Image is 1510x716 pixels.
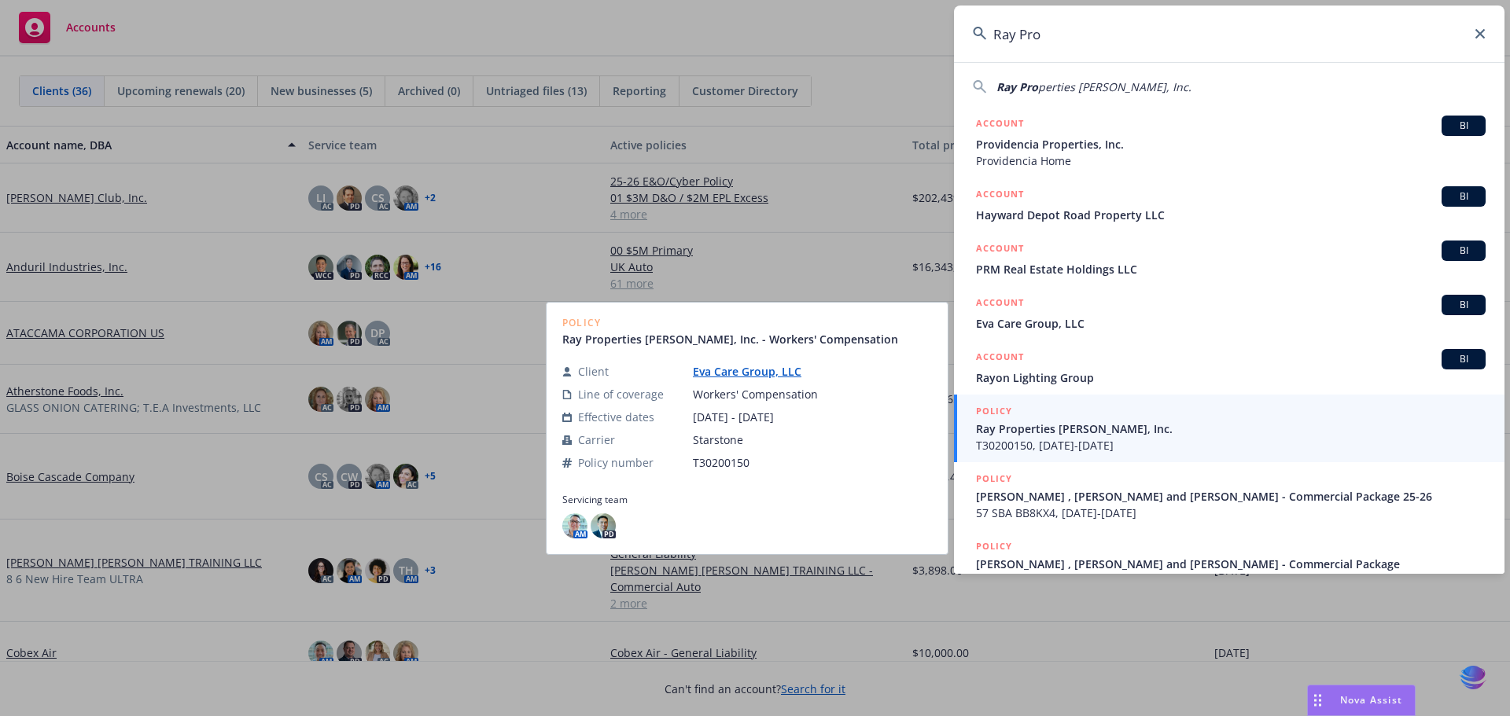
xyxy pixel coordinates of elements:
span: BI [1448,189,1479,204]
span: BI [1448,298,1479,312]
a: ACCOUNTBIRayon Lighting Group [954,340,1504,395]
span: Ray Pro [996,79,1038,94]
h5: POLICY [976,403,1012,419]
div: Drag to move [1308,685,1328,715]
span: Rayon Lighting Group [976,369,1486,386]
h5: ACCOUNT [976,241,1024,259]
img: svg+xml;base64,PHN2ZyB3aWR0aD0iMzQiIGhlaWdodD0iMzQiIHZpZXdCb3g9IjAgMCAzNCAzNCIgZmlsbD0ibm9uZSIgeG... [1460,663,1486,692]
span: 57 SBA BB8KX4, [DATE]-[DATE] [976,505,1486,521]
span: Eva Care Group, LLC [976,315,1486,332]
h5: ACCOUNT [976,116,1024,134]
h5: POLICY [976,471,1012,487]
h5: ACCOUNT [976,186,1024,205]
span: perties [PERSON_NAME], Inc. [1038,79,1191,94]
a: POLICY[PERSON_NAME] , [PERSON_NAME] and [PERSON_NAME] - Commercial Package 25-2657 SBA BB8KX4, [D... [954,462,1504,530]
span: BI [1448,352,1479,366]
a: ACCOUNTBIHayward Depot Road Property LLC [954,178,1504,232]
span: 57 SBA BB8KX4, [DATE]-[DATE] [976,572,1486,589]
span: Hayward Depot Road Property LLC [976,207,1486,223]
span: BI [1448,119,1479,133]
a: POLICY[PERSON_NAME] , [PERSON_NAME] and [PERSON_NAME] - Commercial Package57 SBA BB8KX4, [DATE]-[... [954,530,1504,597]
span: BI [1448,244,1479,258]
span: [PERSON_NAME] , [PERSON_NAME] and [PERSON_NAME] - Commercial Package [976,556,1486,572]
span: Nova Assist [1340,693,1402,707]
a: ACCOUNTBIPRM Real Estate Holdings LLC [954,232,1504,286]
h5: POLICY [976,538,1012,554]
h5: ACCOUNT [976,295,1024,314]
span: T30200150, [DATE]-[DATE] [976,437,1486,453]
span: Ray Properties [PERSON_NAME], Inc. [976,420,1486,437]
span: Providencia Properties, Inc. [976,136,1486,152]
a: ACCOUNTBIEva Care Group, LLC [954,286,1504,340]
span: Providencia Home [976,152,1486,169]
button: Nova Assist [1307,685,1416,716]
input: Search... [954,6,1504,62]
span: [PERSON_NAME] , [PERSON_NAME] and [PERSON_NAME] - Commercial Package 25-26 [976,488,1486,505]
h5: ACCOUNT [976,349,1024,368]
span: PRM Real Estate Holdings LLC [976,261,1486,277]
a: POLICYRay Properties [PERSON_NAME], Inc.T30200150, [DATE]-[DATE] [954,395,1504,462]
a: ACCOUNTBIProvidencia Properties, Inc.Providencia Home [954,107,1504,178]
